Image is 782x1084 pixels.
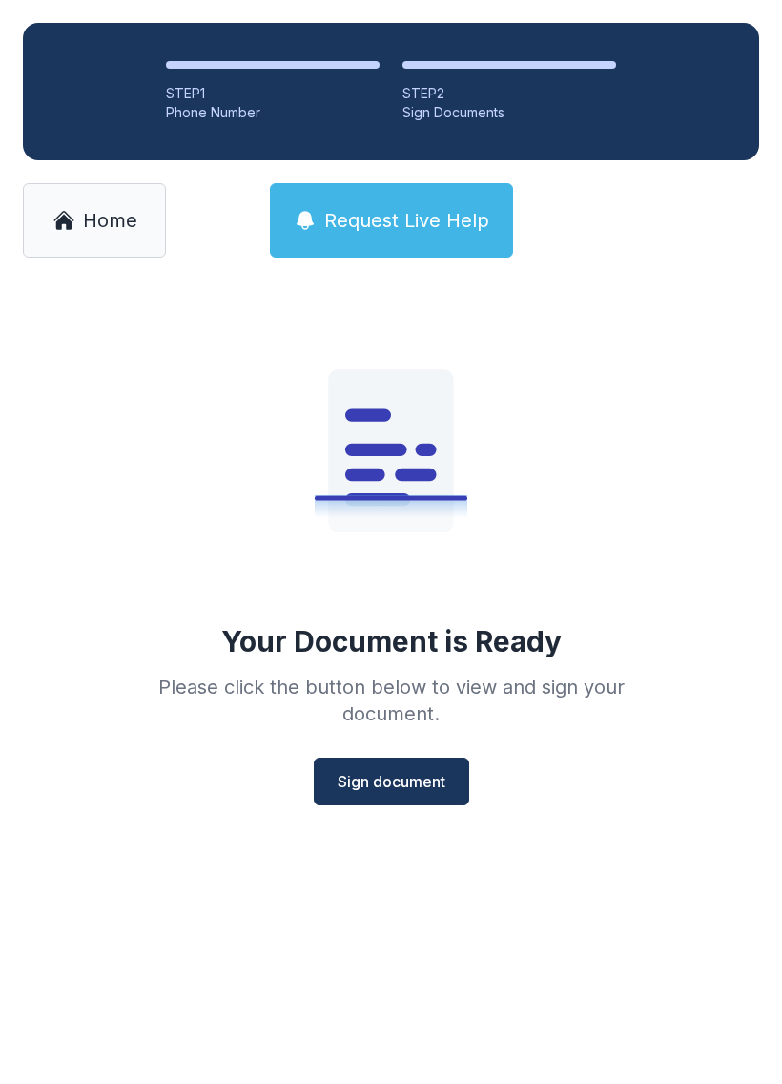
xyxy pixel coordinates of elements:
[221,624,562,658] div: Your Document is Ready
[83,207,137,234] span: Home
[402,84,616,103] div: STEP 2
[166,84,380,103] div: STEP 1
[402,103,616,122] div: Sign Documents
[324,207,489,234] span: Request Live Help
[116,674,666,727] div: Please click the button below to view and sign your document.
[166,103,380,122] div: Phone Number
[338,770,445,793] span: Sign document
